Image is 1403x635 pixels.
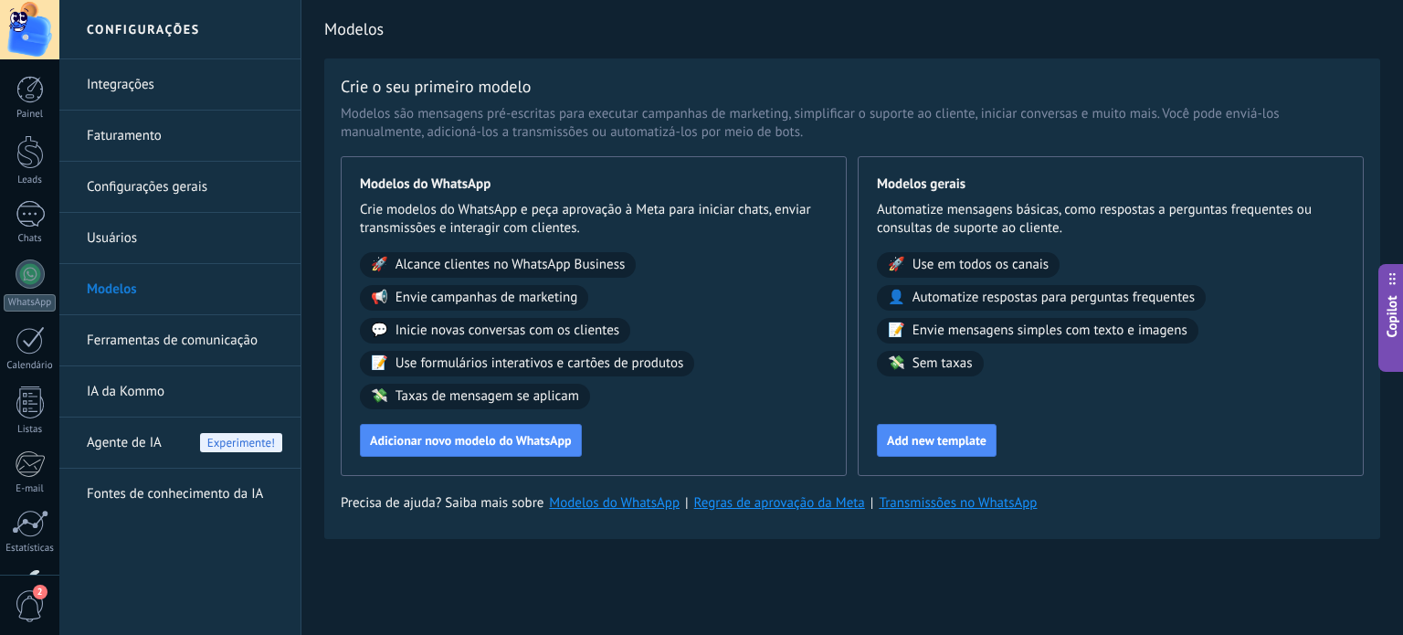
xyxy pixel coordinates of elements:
[360,424,582,457] button: Adicionar novo modelo do WhatsApp
[912,289,1195,307] span: Automatize respostas para perguntas frequentes
[341,105,1364,142] span: Modelos são mensagens pré-escritas para executar campanhas de marketing, simplificar o suporte ao...
[87,111,282,162] a: Faturamento
[87,418,162,469] span: Agente de IA
[879,494,1037,512] a: Transmissões no WhatsApp
[888,256,905,274] span: 🚀
[87,59,282,111] a: Integrações
[912,322,1187,340] span: Envie mensagens simples com texto e imagens
[912,355,973,373] span: Sem taxas
[59,366,301,418] li: IA da Kommo
[371,322,388,340] span: 💬
[694,494,865,512] a: Regras de aprovação da Meta
[4,543,57,555] div: Estatísticas
[888,289,905,307] span: 👤
[341,494,1364,513] div: | |
[59,264,301,315] li: Modelos
[4,360,57,372] div: Calendário
[33,585,47,599] span: 2
[396,289,578,307] span: Envie campanhas de marketing
[877,175,1345,194] span: Modelos gerais
[396,355,684,373] span: Use formulários interativos e cartões de produtos
[371,289,388,307] span: 📢
[360,175,828,194] span: Modelos do WhatsApp
[912,256,1049,274] span: Use em todos os canais
[396,387,579,406] span: Taxas de mensagem se aplicam
[59,469,301,519] li: Fontes de conhecimento da IA
[200,433,282,452] span: Experimente!
[888,322,905,340] span: 📝
[87,264,282,315] a: Modelos
[87,315,282,366] a: Ferramentas de comunicação
[396,256,626,274] span: Alcance clientes no WhatsApp Business
[887,434,986,447] span: Add new template
[87,213,282,264] a: Usuários
[4,294,56,312] div: WhatsApp
[59,418,301,469] li: Agente de IA
[371,387,388,406] span: 💸
[87,366,282,418] a: IA da Kommo
[341,75,531,98] h3: Crie o seu primeiro modelo
[360,201,828,238] span: Crie modelos do WhatsApp e peça aprovação à Meta para iniciar chats, enviar transmissões e intera...
[370,434,572,447] span: Adicionar novo modelo do WhatsApp
[549,494,680,512] a: Modelos do WhatsApp
[371,355,388,373] span: 📝
[4,233,57,245] div: Chats
[324,11,1380,48] h2: Modelos
[371,256,388,274] span: 🚀
[877,424,997,457] button: Add new template
[59,315,301,366] li: Ferramentas de comunicação
[396,322,619,340] span: Inicie novas conversas com os clientes
[87,162,282,213] a: Configurações gerais
[877,201,1345,238] span: Automatize mensagens básicas, como respostas a perguntas frequentes ou consultas de suporte ao cl...
[87,469,282,520] a: Fontes de conhecimento da IA
[1383,295,1401,337] span: Copilot
[59,162,301,213] li: Configurações gerais
[59,213,301,264] li: Usuários
[59,59,301,111] li: Integrações
[4,424,57,436] div: Listas
[59,111,301,162] li: Faturamento
[341,494,543,513] span: Precisa de ajuda? Saiba mais sobre
[888,355,905,373] span: 💸
[87,418,282,469] a: Agente de IA Experimente!
[4,175,57,186] div: Leads
[4,109,57,121] div: Painel
[4,483,57,495] div: E-mail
